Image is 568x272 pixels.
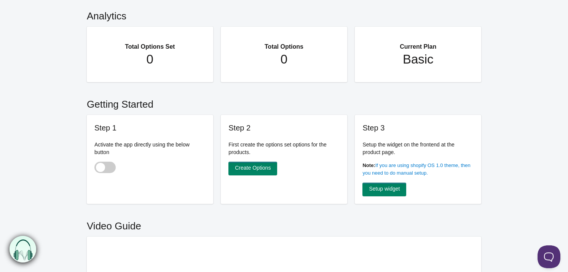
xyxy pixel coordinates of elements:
h3: Step 1 [94,122,206,133]
h3: Step 2 [228,122,340,133]
h2: Total Options Set [102,34,198,52]
h2: Video Guide [87,212,481,237]
h3: Step 3 [362,122,474,133]
h2: Current Plan [370,34,466,52]
h2: Analytics [87,2,481,27]
h1: 0 [102,52,198,67]
h1: Basic [370,52,466,67]
h2: Total Options [236,34,332,52]
a: If you are using shopify OS 1.0 theme, then you need to do manual setup. [362,162,470,176]
b: Note: [362,162,375,168]
iframe: Toggle Customer Support [538,245,560,268]
p: Activate the app directly using the below button [94,141,206,156]
a: Create Options [228,162,277,175]
a: Setup widget [362,183,406,196]
h2: Getting Started [87,90,481,115]
p: Setup the widget on the frontend at the product page. [362,141,474,156]
h1: 0 [236,52,332,67]
p: First create the options set options for the products. [228,141,340,156]
img: bxm.png [10,236,36,262]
